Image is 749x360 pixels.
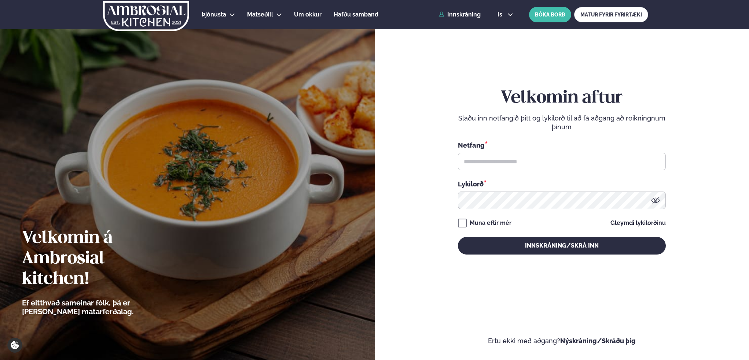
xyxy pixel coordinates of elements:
[247,10,273,19] a: Matseðill
[574,7,648,22] a: MATUR FYRIR FYRIRTÆKI
[458,114,666,131] p: Sláðu inn netfangið þitt og lykilorð til að fá aðgang að reikningnum þínum
[22,298,174,316] p: Ef eitthvað sameinar fólk, þá er [PERSON_NAME] matarferðalag.
[294,10,322,19] a: Um okkur
[498,12,504,18] span: is
[529,7,571,22] button: BÓKA BORÐ
[458,237,666,255] button: Innskráning/Skrá inn
[560,337,636,345] a: Nýskráning/Skráðu þig
[7,338,22,353] a: Cookie settings
[294,11,322,18] span: Um okkur
[492,12,519,18] button: is
[247,11,273,18] span: Matseðill
[202,10,226,19] a: Þjónusta
[202,11,226,18] span: Þjónusta
[438,11,481,18] a: Innskráning
[22,228,174,290] h2: Velkomin á Ambrosial kitchen!
[610,220,666,226] a: Gleymdi lykilorðinu
[102,1,190,31] img: logo
[334,11,378,18] span: Hafðu samband
[458,140,666,150] div: Netfang
[334,10,378,19] a: Hafðu samband
[458,179,666,189] div: Lykilorð
[397,337,727,345] p: Ertu ekki með aðgang?
[458,88,666,108] h2: Velkomin aftur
